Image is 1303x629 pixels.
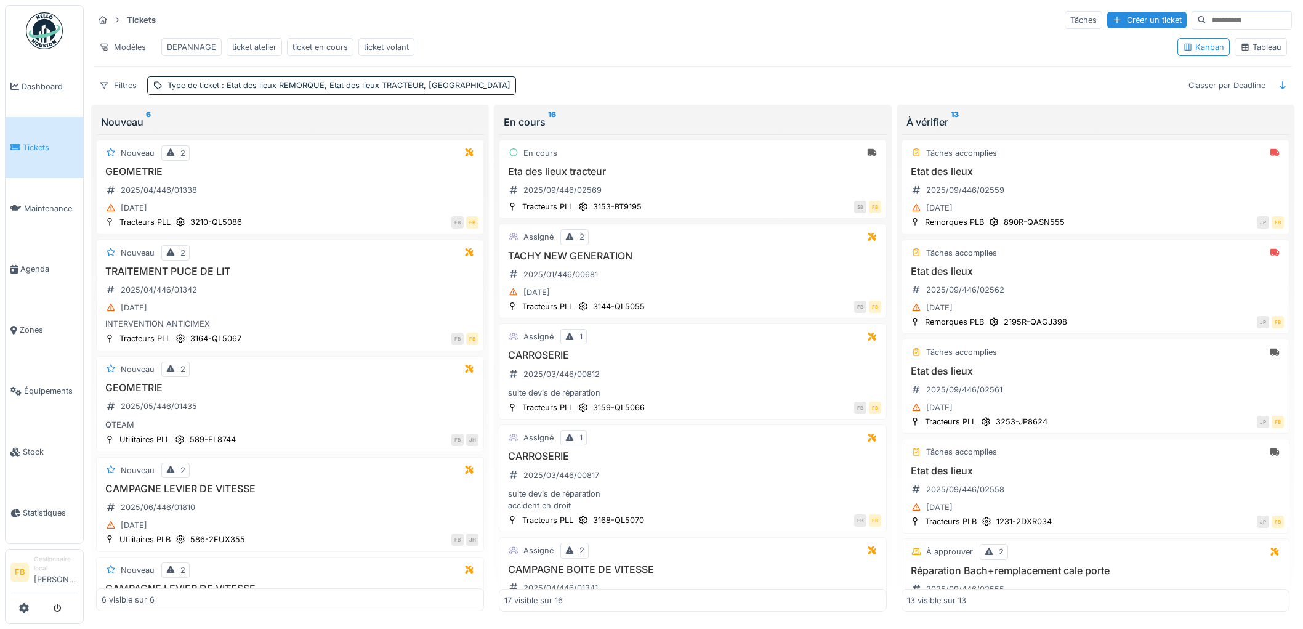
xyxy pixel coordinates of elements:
[23,142,78,153] span: Tickets
[504,349,881,361] h3: CARROSERIE
[926,384,1002,396] div: 2025/09/446/02561
[504,450,881,462] h3: CARROSERIE
[1004,316,1067,328] div: 2195R-QAGJ398
[94,38,151,56] div: Modèles
[548,115,556,129] sup: 16
[10,554,78,593] a: FB Gestionnaire local[PERSON_NAME]
[522,201,573,213] div: Tracteurs PLL
[102,382,478,394] h3: GEOMETRIE
[593,514,644,526] div: 3168-QL5070
[907,565,1284,577] h3: Réparation Bach+remplacement cale porte
[523,331,554,343] div: Assigné
[6,360,83,421] a: Équipements
[925,216,984,228] div: Remorques PLB
[6,239,83,300] a: Agenda
[1107,12,1187,28] div: Créer un ticket
[1004,216,1065,228] div: 890R-QASN555
[523,368,600,380] div: 2025/03/446/00812
[523,545,554,556] div: Assigné
[926,184,1004,196] div: 2025/09/446/02559
[523,147,557,159] div: En cours
[167,79,510,91] div: Type de ticket
[593,301,645,312] div: 3144-QL5055
[907,465,1284,477] h3: Etat des lieux
[180,247,185,259] div: 2
[523,469,599,481] div: 2025/03/446/00817
[925,316,984,328] div: Remorques PLB
[869,402,881,414] div: FB
[121,284,197,296] div: 2025/04/446/01342
[180,147,185,159] div: 2
[869,301,881,313] div: FB
[119,534,171,545] div: Utilitaires PLB
[1183,41,1224,53] div: Kanban
[926,284,1004,296] div: 2025/09/446/02562
[364,41,409,53] div: ticket volant
[522,301,573,312] div: Tracteurs PLL
[926,484,1004,495] div: 2025/09/446/02558
[190,333,241,344] div: 3164-QL5067
[6,178,83,239] a: Maintenance
[180,465,185,476] div: 2
[925,416,976,428] div: Tracteurs PLL
[121,147,155,159] div: Nouveau
[869,201,881,213] div: FB
[180,564,185,576] div: 2
[504,115,882,129] div: En cours
[522,514,573,526] div: Tracteurs PLL
[26,12,63,49] img: Badge_color-CXgf-gQk.svg
[926,147,997,159] div: Tâches accomplies
[854,201,866,213] div: SB
[20,324,78,336] span: Zones
[190,534,245,545] div: 586-2FUX355
[1272,416,1284,428] div: FB
[926,202,953,214] div: [DATE]
[522,402,573,413] div: Tracteurs PLL
[146,115,151,129] sup: 6
[121,302,147,314] div: [DATE]
[523,269,598,280] div: 2025/01/446/00681
[180,363,185,375] div: 2
[102,583,478,595] h3: CAMPAGNE LEVIER DE VITESSE
[121,465,155,476] div: Nouveau
[102,483,478,495] h3: CAMPAGNE LEVIER DE VITESSE
[190,216,242,228] div: 3210-QL5086
[102,318,478,330] div: INTERVENTION ANTICIMEX
[523,184,602,196] div: 2025/09/446/02569
[504,488,881,511] div: suite devis de réparation accident en droit
[523,286,550,298] div: [DATE]
[451,333,464,345] div: FB
[121,247,155,259] div: Nouveau
[854,402,866,414] div: FB
[23,446,78,458] span: Stock
[121,519,147,531] div: [DATE]
[121,202,147,214] div: [DATE]
[1257,516,1269,528] div: JP
[1183,76,1271,94] div: Classer par Deadline
[466,434,478,446] div: JH
[6,421,83,482] a: Stock
[907,266,1284,277] h3: Etat des lieux
[579,545,584,556] div: 2
[907,166,1284,177] h3: Etat des lieux
[451,216,464,229] div: FB
[504,166,881,177] h3: Eta des lieux tracteur
[232,41,276,53] div: ticket atelier
[34,554,78,590] li: [PERSON_NAME]
[121,184,197,196] div: 2025/04/446/01338
[122,14,161,26] strong: Tickets
[10,563,29,582] li: FB
[1240,41,1281,53] div: Tableau
[119,434,170,445] div: Utilitaires PLL
[504,250,881,262] h3: TACHY NEW GENERATION
[593,402,645,413] div: 3159-QL5066
[466,333,478,345] div: FB
[1272,316,1284,328] div: FB
[926,446,997,458] div: Tâches accomplies
[121,363,155,375] div: Nouveau
[24,385,78,397] span: Équipements
[1272,216,1284,229] div: FB
[926,302,953,314] div: [DATE]
[23,507,78,519] span: Statistiques
[20,263,78,275] span: Agenda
